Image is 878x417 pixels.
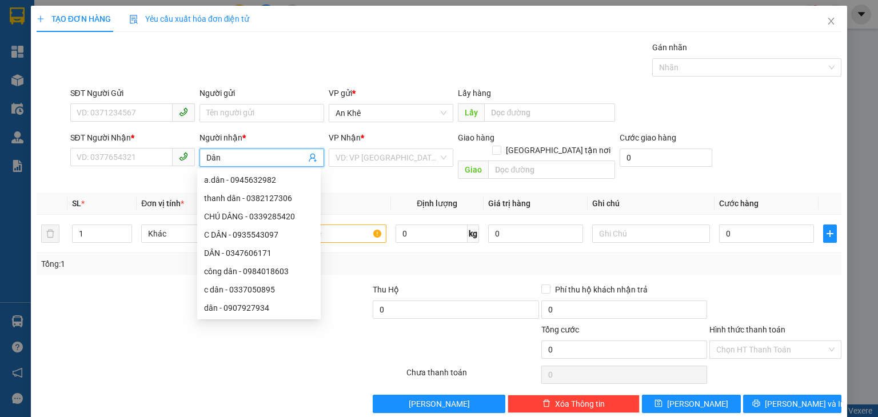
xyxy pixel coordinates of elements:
span: SL [72,199,81,208]
div: dân - 0907927934 [204,302,314,314]
span: kg [468,224,479,243]
div: công dân - 0984018603 [204,265,314,278]
span: phone [179,107,188,117]
div: thanh dân - 0382127306 [197,189,321,207]
span: plus [37,15,45,23]
span: An Khê [336,105,446,122]
th: Ghi chú [588,193,715,215]
span: [PERSON_NAME] [667,398,728,410]
input: VD: Bàn, Ghế [269,224,386,243]
span: [PERSON_NAME] và In [765,398,845,410]
input: Dọc đường [484,103,615,122]
span: VP Nhận [329,133,361,142]
span: Khác [148,225,252,242]
span: user-add [308,153,317,162]
div: CHÚ DÂNG - 0339285420 [197,207,321,226]
div: a.dân - 0945632982 [197,171,321,189]
div: Người gửi [199,87,324,99]
span: Đơn vị tính [141,199,184,208]
button: delete [41,224,59,243]
div: VP gửi [329,87,453,99]
button: plus [823,224,837,243]
span: Giá trị hàng [488,199,530,208]
div: Chưa thanh toán [405,366,540,386]
label: Hình thức thanh toán [709,325,785,334]
button: printer[PERSON_NAME] và In [743,395,842,413]
span: Phí thu hộ khách nhận trả [550,283,652,296]
div: SĐT Người Nhận [70,131,195,144]
div: dân - 0907927934 [197,299,321,317]
span: printer [752,399,760,408]
span: Lấy hàng [458,89,491,98]
span: delete [542,399,550,408]
button: save[PERSON_NAME] [642,395,741,413]
div: thanh dân - 0382127306 [204,192,314,205]
div: c dân - 0337050895 [197,280,321,299]
div: a.dân - 0945632982 [204,174,314,186]
div: c dân - 0337050895 [204,283,314,296]
button: Close [815,6,847,38]
span: phone [179,152,188,161]
span: Cước hàng [719,199,759,208]
img: icon [129,15,138,24]
span: Xóa Thông tin [555,398,605,410]
div: C DÂN - 0935543097 [204,228,314,241]
span: Định lượng [417,199,457,208]
input: Ghi Chú [592,224,710,243]
label: Gán nhãn [652,43,687,52]
div: Tổng: 1 [41,258,340,270]
span: close [827,17,836,26]
span: Lấy [458,103,484,122]
span: TẠO ĐƠN HÀNG [37,14,111,23]
div: SĐT Người Gửi [70,87,195,99]
input: 0 [488,224,583,243]
span: Yêu cầu xuất hóa đơn điện tử [129,14,250,23]
span: Tổng cước [541,325,579,334]
span: Thu Hộ [373,285,399,294]
button: deleteXóa Thông tin [508,395,640,413]
div: CHÚ DÂNG - 0339285420 [204,210,314,223]
div: DÂN - 0347606171 [204,247,314,259]
div: Người nhận [199,131,324,144]
label: Cước giao hàng [620,133,676,142]
span: Giao [458,161,488,179]
button: [PERSON_NAME] [373,395,505,413]
input: Cước giao hàng [620,149,712,167]
span: [GEOGRAPHIC_DATA] tận nơi [501,144,615,157]
input: Dọc đường [488,161,615,179]
span: [PERSON_NAME] [409,398,470,410]
span: plus [824,229,836,238]
div: C DÂN - 0935543097 [197,226,321,244]
span: save [654,399,663,408]
div: công dân - 0984018603 [197,262,321,280]
div: DÂN - 0347606171 [197,244,321,262]
span: Giao hàng [458,133,494,142]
